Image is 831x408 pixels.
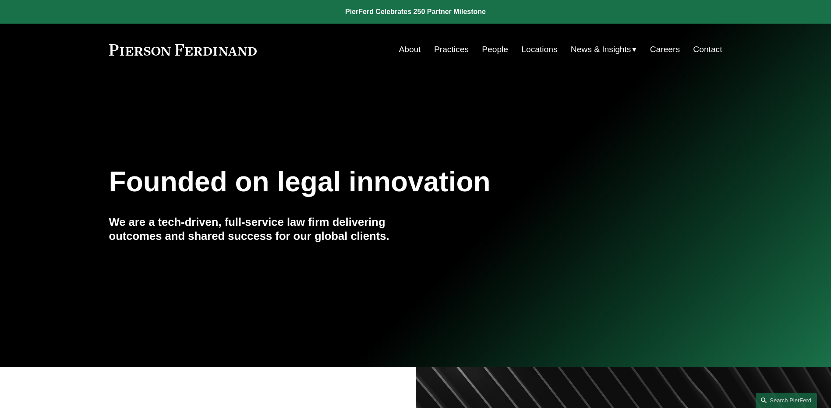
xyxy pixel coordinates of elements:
a: folder dropdown [571,41,637,58]
a: About [399,41,421,58]
a: Search this site [756,393,817,408]
a: People [482,41,508,58]
h4: We are a tech-driven, full-service law firm delivering outcomes and shared success for our global... [109,215,416,243]
span: News & Insights [571,42,631,57]
a: Practices [434,41,469,58]
a: Locations [521,41,557,58]
a: Careers [650,41,680,58]
a: Contact [693,41,722,58]
h1: Founded on legal innovation [109,166,620,198]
